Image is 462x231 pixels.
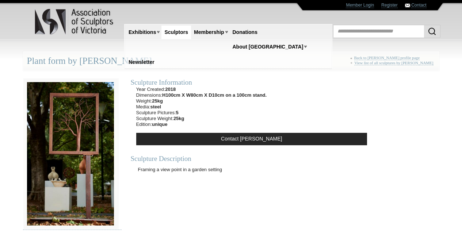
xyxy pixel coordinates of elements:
div: « + [350,55,435,68]
a: Contact [411,3,426,8]
p: Framing a view point in a garden setting [134,163,226,176]
img: 081-02__medium.jpg [23,78,118,230]
img: Search [428,27,436,36]
li: Media: [136,104,267,110]
div: Plant form by [PERSON_NAME] [23,51,439,71]
a: Donations [230,26,260,39]
li: Edition: [136,122,267,127]
a: View list of all sculptures by [PERSON_NAME] [354,61,433,65]
strong: 5 [176,110,179,115]
strong: steel [150,104,161,109]
strong: unique [152,122,168,127]
strong: 25kg [173,116,184,121]
a: Contact [PERSON_NAME] [136,133,367,145]
strong: 2018 [165,86,176,92]
img: logo.png [34,7,115,36]
a: Register [381,3,398,8]
li: Sculpture Weight: [136,116,267,122]
a: Exhibitions [126,26,159,39]
strong: H100cm X W80cm X D10cm on a 100cm stand. [162,92,267,98]
a: Sculptors [161,26,191,39]
img: Contact ASV [405,4,410,7]
a: About [GEOGRAPHIC_DATA] [230,40,306,54]
li: Sculpture Pictures: [136,110,267,116]
div: Sculpture Description [131,154,373,163]
a: Member Login [346,3,374,8]
li: Weight: [136,98,267,104]
div: Sculpture Information [131,78,373,86]
a: Newsletter [126,55,157,69]
strong: 25kg [152,98,163,104]
a: Back to [PERSON_NAME] profile page [354,55,420,60]
li: Year Created: [136,86,267,92]
li: Dimensions: [136,92,267,98]
a: Membership [191,26,227,39]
